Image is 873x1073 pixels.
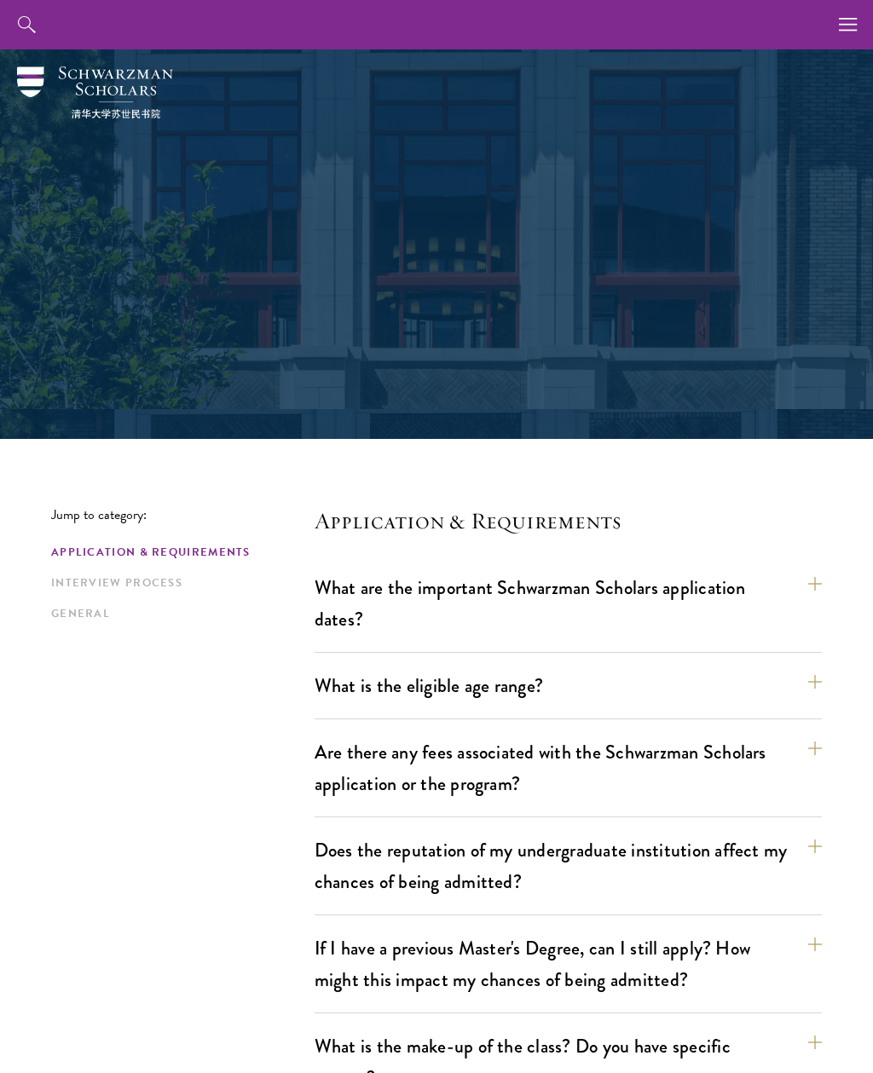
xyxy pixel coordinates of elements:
[17,66,173,118] img: Schwarzman Scholars
[315,507,822,534] h4: Application & Requirements
[51,544,304,562] a: Application & Requirements
[315,568,822,638] button: What are the important Schwarzman Scholars application dates?
[315,831,822,901] button: Does the reputation of my undergraduate institution affect my chances of being admitted?
[315,666,822,705] button: What is the eligible age range?
[51,605,304,623] a: General
[315,929,822,999] button: If I have a previous Master's Degree, can I still apply? How might this impact my chances of bein...
[315,733,822,803] button: Are there any fees associated with the Schwarzman Scholars application or the program?
[51,507,315,522] p: Jump to category:
[51,574,304,592] a: Interview Process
